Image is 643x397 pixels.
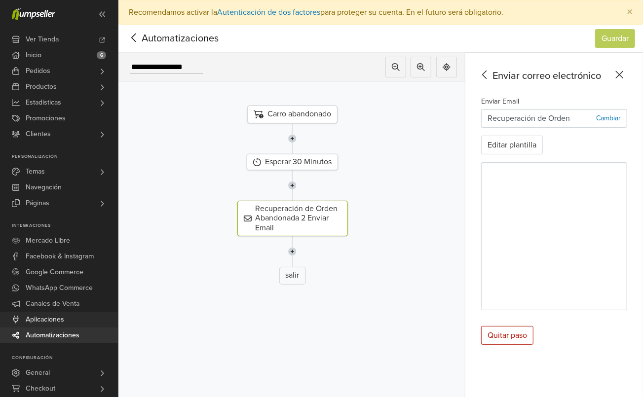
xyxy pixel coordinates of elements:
[26,79,57,95] span: Productos
[481,326,533,345] div: Quitar paso
[12,355,118,361] p: Configuración
[482,163,627,310] iframe: Recuperación de Orden Abandonada 2
[481,136,543,154] button: Editar plantilla
[288,170,297,201] img: line-7960e5f4d2b50ad2986e.svg
[488,112,596,124] p: Recuperación de Orden Abandonada 2
[279,267,306,285] div: salir
[26,110,66,126] span: Promociones
[26,327,79,343] span: Automatizaciones
[481,96,519,107] label: Enviar Email
[26,233,70,249] span: Mercado Libre
[126,31,203,46] span: Automatizaciones
[596,113,621,123] p: Cambiar
[26,312,64,327] span: Aplicaciones
[627,5,633,19] span: ×
[217,7,320,17] a: Autenticación de dos factores
[26,264,83,280] span: Google Commerce
[12,154,118,160] p: Personalización
[26,180,62,195] span: Navegación
[26,63,50,79] span: Pedidos
[617,0,643,24] button: Close
[237,201,348,236] div: Recuperación de Orden Abandonada 2 Enviar Email
[26,32,59,47] span: Ver Tienda
[26,280,93,296] span: WhatsApp Commerce
[26,296,79,312] span: Canales de Venta
[26,365,50,381] span: General
[288,123,297,154] img: line-7960e5f4d2b50ad2986e.svg
[26,47,41,63] span: Inicio
[26,249,94,264] span: Facebook & Instagram
[97,51,106,59] span: 6
[477,69,627,83] div: Enviar correo electrónico
[247,106,338,123] div: Carro abandonado
[26,126,51,142] span: Clientes
[26,164,45,180] span: Temas
[288,236,297,267] img: line-7960e5f4d2b50ad2986e.svg
[26,195,49,211] span: Páginas
[595,29,635,48] button: Guardar
[26,95,61,110] span: Estadísticas
[247,154,338,170] div: Esperar 30 Minutos
[26,381,55,397] span: Checkout
[12,223,118,229] p: Integraciones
